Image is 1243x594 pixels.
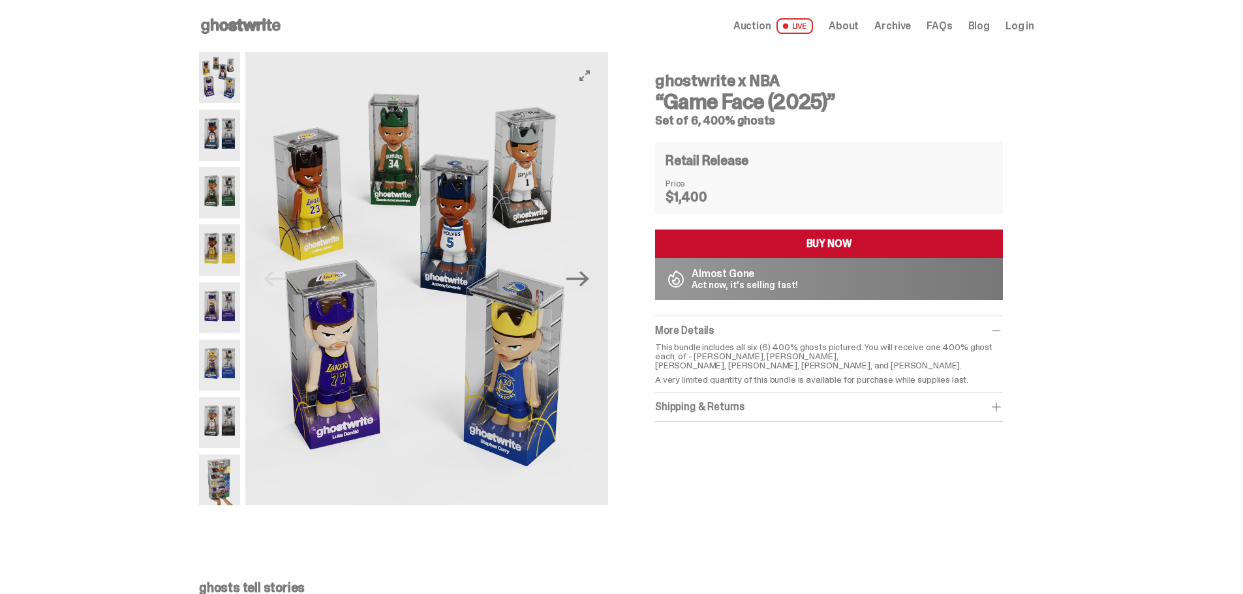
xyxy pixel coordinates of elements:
[199,52,240,103] img: NBA-400-HG-Main.png
[199,282,240,333] img: NBA-400-HG-Luka.png
[199,581,1034,594] p: ghosts tell stories
[666,190,731,203] dd: $1,400
[655,73,1003,89] h4: ghostwrite x NBA
[564,265,592,293] button: Next
[733,18,813,34] a: Auction LIVE
[829,21,859,31] a: About
[199,224,240,275] img: NBA-400-HG%20Bron.png
[655,230,1003,258] button: BUY NOW
[692,280,798,290] p: Act now, it's selling fast!
[692,269,798,279] p: Almost Gone
[199,397,240,448] img: NBA-400-HG-Wemby.png
[806,239,852,249] div: BUY NOW
[199,167,240,218] img: NBA-400-HG-Giannis.png
[655,323,714,337] span: More Details
[245,52,608,505] img: NBA-400-HG-Main.png
[733,21,771,31] span: Auction
[199,340,240,391] img: NBA-400-HG-Steph.png
[655,375,1003,384] p: A very limited quantity of this bundle is available for purchase while supplies last.
[655,115,1003,126] h5: Set of 6, 400% ghosts
[968,21,990,31] a: Blog
[199,454,240,505] img: NBA-400-HG-Scale.png
[874,21,911,31] a: Archive
[927,21,952,31] a: FAQs
[1005,21,1034,31] a: Log in
[655,400,1003,413] div: Shipping & Returns
[776,18,814,34] span: LIVE
[666,154,748,167] h4: Retail Release
[655,91,1003,112] h3: “Game Face (2025)”
[199,110,240,160] img: NBA-400-HG-Ant.png
[666,179,731,188] dt: Price
[577,68,592,83] button: View full-screen
[655,342,1003,370] p: This bundle includes all six (6) 400% ghosts pictured. You will receive one 400% ghost each, of -...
